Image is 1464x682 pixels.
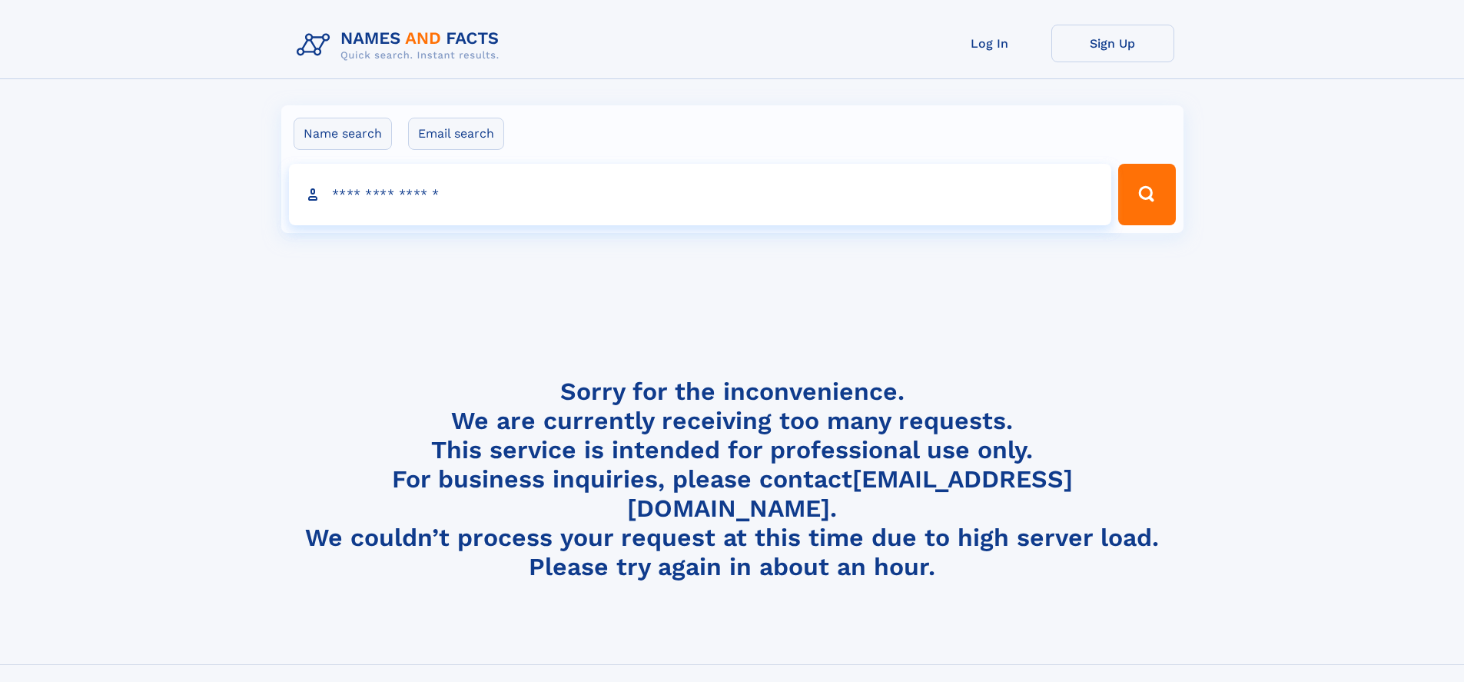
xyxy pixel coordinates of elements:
[627,464,1073,523] a: [EMAIL_ADDRESS][DOMAIN_NAME]
[408,118,504,150] label: Email search
[928,25,1051,62] a: Log In
[289,164,1112,225] input: search input
[290,377,1174,582] h4: Sorry for the inconvenience. We are currently receiving too many requests. This service is intend...
[1051,25,1174,62] a: Sign Up
[294,118,392,150] label: Name search
[290,25,512,66] img: Logo Names and Facts
[1118,164,1175,225] button: Search Button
